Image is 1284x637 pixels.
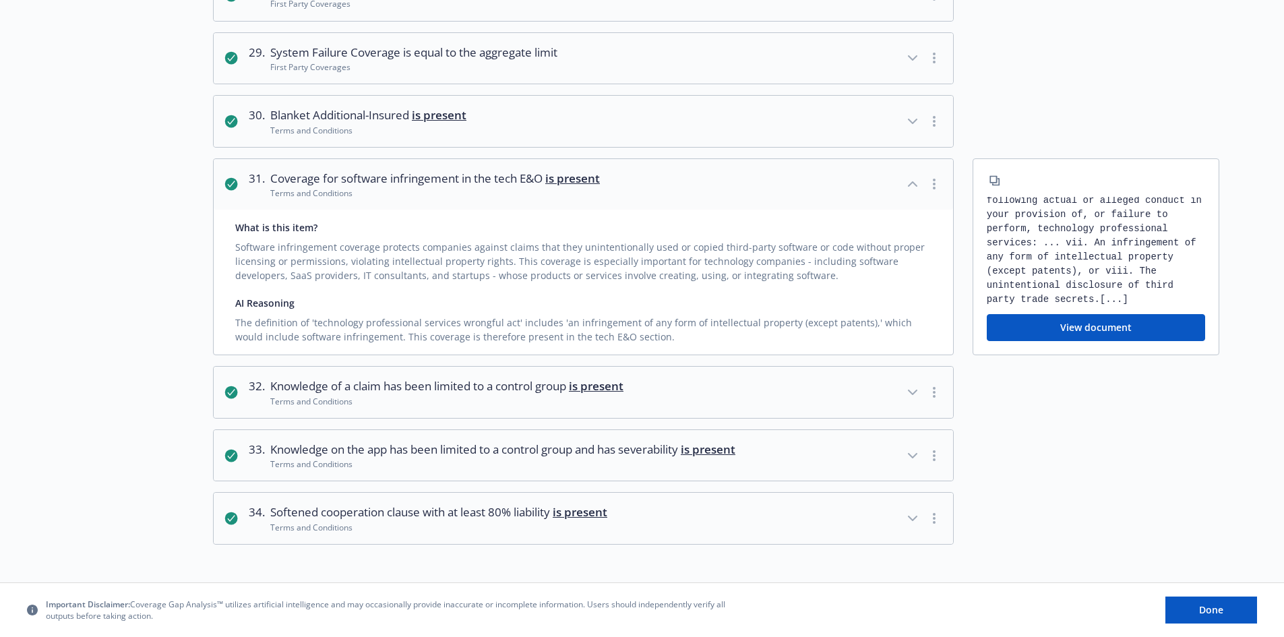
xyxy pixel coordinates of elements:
[270,44,557,61] span: System Failure Coverage
[987,314,1205,341] button: View document
[235,310,931,344] div: The definition of 'technology professional services wrongful act' includes 'an infringement of an...
[270,61,557,73] div: First Party Coverages
[214,33,953,84] button: 29.System Failure Coverage is equal to the aggregate limitFirst Party Coverages
[214,159,953,210] button: 31.Coverage for software infringement in the tech E&O is presentTerms and Conditions
[46,599,130,610] span: Important Disclaimer:
[249,504,265,533] div: 34 .
[270,187,600,199] div: Terms and Conditions
[569,378,623,394] span: is present
[235,220,931,235] div: What is this item?
[270,504,607,521] span: Softened cooperation clause with at least 80% liability
[270,170,600,187] span: Coverage for software infringement in the tech E&O
[270,396,623,407] div: Terms and Conditions
[249,107,265,136] div: 30 .
[249,170,265,200] div: 31 .
[235,296,931,310] div: AI Reasoning
[270,125,466,136] div: Terms and Conditions
[1165,597,1257,624] button: Done
[214,96,953,147] button: 30.Blanket Additional-Insured is presentTerms and Conditions
[1199,603,1223,616] span: Done
[214,430,953,481] button: 33.Knowledge on the app has been limited to a control group and has severability is presentTerms ...
[987,197,1205,307] div: [...] zz. Technology professional services wrongful act means the following actual or alleged con...
[681,442,735,457] span: is present
[249,441,265,471] div: 33 .
[46,599,733,621] span: Coverage Gap Analysis™ utilizes artificial intelligence and may occasionally provide inaccurate o...
[235,235,931,282] div: Software infringement coverage protects companies against claims that they unintentionally used o...
[249,377,265,407] div: 32 .
[214,367,953,418] button: 32.Knowledge of a claim has been limited to a control group is presentTerms and Conditions
[249,44,265,73] div: 29 .
[270,377,623,395] span: Knowledge of a claim has been limited to a control group
[270,441,735,458] span: Knowledge on the app has been limited to a control group and has severability
[545,171,600,186] span: is present
[270,107,466,124] span: Blanket Additional-Insured
[553,504,607,520] span: is present
[270,458,735,470] div: Terms and Conditions
[214,493,953,544] button: 34.Softened cooperation clause with at least 80% liability is presentTerms and Conditions
[412,107,466,123] span: is present
[270,522,607,533] div: Terms and Conditions
[403,44,557,60] span: is equal to the aggregate limit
